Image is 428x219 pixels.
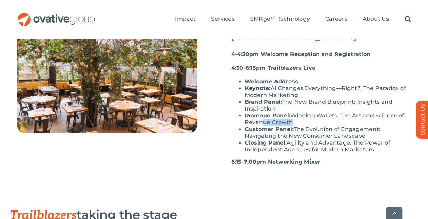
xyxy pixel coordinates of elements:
[362,16,389,23] a: About Us
[17,14,197,133] img: Eataly
[245,139,411,153] li: Agility and Advantage: The Power of Independent Agencies for Modern Marketers
[250,16,310,23] a: EMRge™ Technology
[175,9,411,30] nav: Menu
[17,12,96,18] a: OG_Full_horizontal_RGB
[175,16,195,22] span: Impact
[245,99,411,112] li: The New Brand Blueprint: Insights and Inspiration
[245,126,411,139] li: The Evolution of Engagement: Navigating the New Consumer Landscape
[211,16,235,22] span: Services
[362,16,389,22] span: About Us
[250,16,310,22] span: EMRge™ Technology
[245,99,282,105] strong: Brand Panel:
[231,158,321,165] strong: 6:15-7:00pm Networking Mixer
[175,16,195,23] a: Impact
[245,139,287,146] strong: Closing Panel:
[245,112,411,126] li: Winning Wallets: The Art and Science of Revenue Growth
[245,112,290,119] strong: Revenue Panel:
[231,14,411,43] h3: Join us in
[325,16,347,22] span: Careers
[211,16,235,23] a: Services
[245,78,298,85] strong: Welcome Address
[245,85,411,99] li: AI Changes Everything—Right?! The Paradox of Modern Marketing
[231,51,370,57] strong: 4-4:30pm Welcome Reception and Registration
[325,16,347,23] a: Careers
[231,65,316,71] strong: 4:30-6:15pm Trailblazers Live
[404,16,411,23] a: Search
[245,126,294,132] strong: Customer Panel:
[245,85,271,91] strong: Keynote:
